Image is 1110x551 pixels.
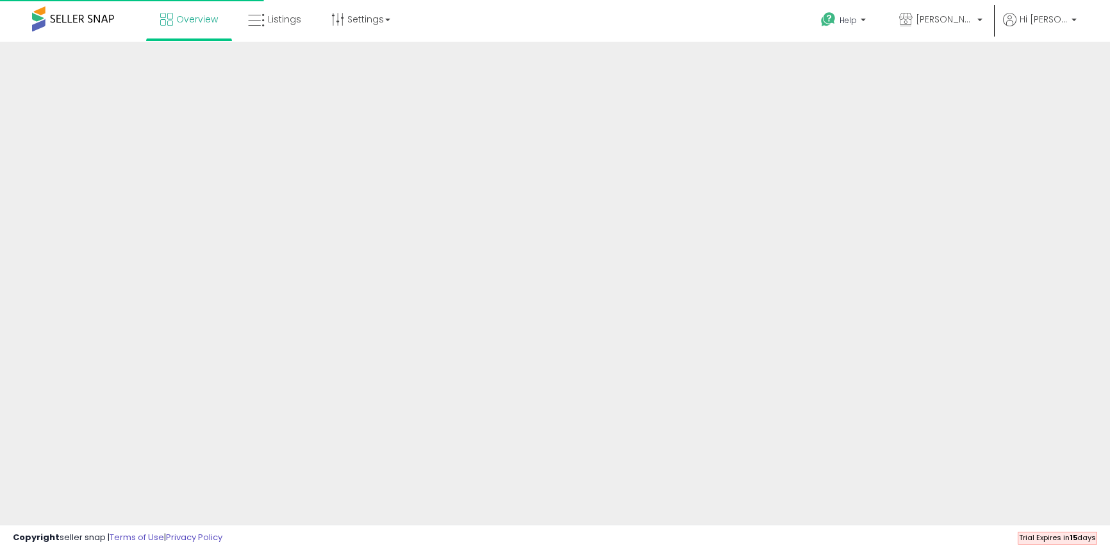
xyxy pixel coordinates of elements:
div: seller snap | | [13,532,222,544]
span: Listings [268,13,301,26]
span: Overview [176,13,218,26]
b: 15 [1070,532,1077,543]
span: [PERSON_NAME] [916,13,973,26]
span: Hi [PERSON_NAME] [1020,13,1068,26]
strong: Copyright [13,531,60,543]
a: Help [811,2,879,42]
a: Hi [PERSON_NAME] [1003,13,1077,42]
span: Help [840,15,857,26]
i: Get Help [820,12,836,28]
a: Terms of Use [110,531,164,543]
a: Privacy Policy [166,531,222,543]
span: Trial Expires in days [1019,532,1096,543]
